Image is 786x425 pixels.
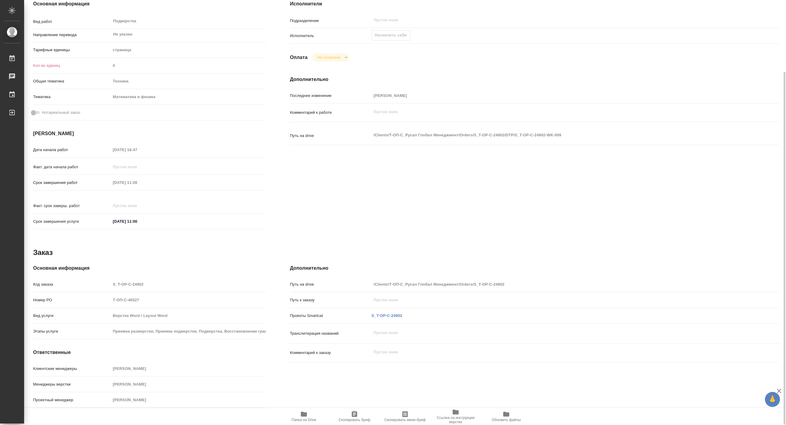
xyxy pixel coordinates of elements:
[492,418,521,422] span: Обновить файлы
[290,76,779,83] h4: Дополнительно
[290,0,779,8] h4: Исполнители
[42,110,80,116] span: Нотариальный заказ
[373,17,725,24] input: Пустое поле
[111,311,266,320] input: Пустое поле
[33,94,111,100] p: Тематика
[279,408,329,425] button: Папка на Drive
[111,45,266,55] div: страница
[290,93,372,99] p: Последнее изменение
[111,92,266,102] div: Математика и физика
[33,328,111,334] p: Этапы услуги
[111,201,164,210] input: Пустое поле
[292,418,316,422] span: Папка на Drive
[111,396,266,404] input: Пустое поле
[290,54,308,61] h4: Оплата
[290,281,372,287] p: Путь на drive
[290,330,372,337] p: Транслитерация названий
[33,381,111,387] p: Менеджеры верстки
[33,248,53,257] h2: Заказ
[33,0,266,8] h4: Основная информация
[315,55,342,60] button: Не оплачена
[329,408,380,425] button: Скопировать бриф
[33,397,111,403] p: Проектный менеджер
[290,110,372,116] p: Комментарий к работе
[33,297,111,303] p: Номер РО
[111,380,266,389] input: Пустое поле
[33,180,111,186] p: Срок завершения работ
[33,19,111,25] p: Вид работ
[111,296,266,304] input: Пустое поле
[290,18,372,24] p: Подразделение
[111,280,266,289] input: Пустое поле
[33,47,111,53] p: Тарифные единицы
[33,130,266,137] h4: [PERSON_NAME]
[111,327,266,336] input: Пустое поле
[111,364,266,373] input: Пустое поле
[33,203,111,209] p: Факт. срок заверш. работ
[434,416,477,424] span: Ссылка на инструкции верстки
[290,297,372,303] p: Путь к заказу
[111,61,266,70] input: Пустое поле
[290,313,372,319] p: Проекты Smartcat
[33,313,111,319] p: Вид услуги
[290,350,372,356] p: Комментарий к заказу
[372,313,402,318] a: S_T-OP-C-24902
[384,418,426,422] span: Скопировать мини-бриф
[111,217,164,226] input: ✎ Введи что-нибудь
[111,145,164,154] input: Пустое поле
[430,408,481,425] button: Ссылка на инструкции верстки
[372,91,739,100] input: Пустое поле
[372,296,739,304] input: Пустое поле
[111,163,164,171] input: Пустое поле
[33,147,111,153] p: Дата начала работ
[372,130,739,140] textarea: /Clients/Т-ОП-С_Русал Глобал Менеджмент/Orders/S_T-OP-C-24902/DTP/S_T-OP-C-24902-WK-009
[290,265,779,272] h4: Дополнительно
[33,78,111,84] p: Общая тематика
[290,33,372,39] p: Исполнитель
[33,281,111,287] p: Код заказа
[33,265,266,272] h4: Основная информация
[767,393,778,406] span: 🙏
[33,164,111,170] p: Факт. дата начала работ
[33,349,266,356] h4: Ответственные
[290,133,372,139] p: Путь на drive
[372,280,739,289] input: Пустое поле
[33,32,111,38] p: Направление перевода
[765,392,780,407] button: 🙏
[312,53,349,61] div: Не оплачена
[111,178,164,187] input: Пустое поле
[33,219,111,225] p: Срок завершения услуги
[111,76,266,86] div: Техника
[33,63,111,69] p: Кол-во единиц
[380,408,430,425] button: Скопировать мини-бриф
[338,418,370,422] span: Скопировать бриф
[33,366,111,372] p: Клиентские менеджеры
[481,408,532,425] button: Обновить файлы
